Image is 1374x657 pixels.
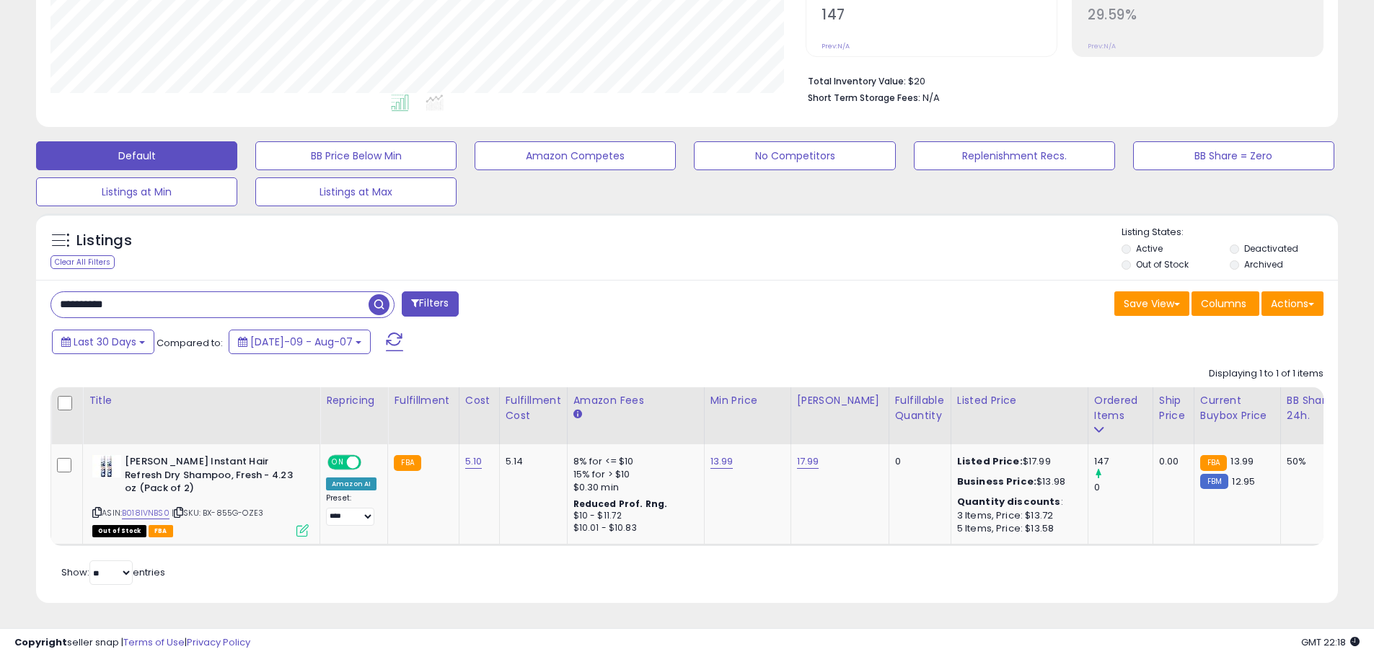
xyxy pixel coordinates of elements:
div: 50% [1287,455,1334,468]
div: : [957,495,1077,508]
b: Short Term Storage Fees: [808,92,920,104]
span: Compared to: [157,336,223,350]
span: [DATE]-09 - Aug-07 [250,335,353,349]
h2: 29.59% [1088,6,1323,26]
b: Listed Price: [957,454,1023,468]
div: $13.98 [957,475,1077,488]
span: | SKU: BX-855G-OZE3 [172,507,263,519]
label: Active [1136,242,1163,255]
div: $0.30 min [573,481,693,494]
a: 5.10 [465,454,483,469]
div: seller snap | | [14,636,250,650]
div: 8% for <= $10 [573,455,693,468]
label: Archived [1244,258,1283,270]
div: 0.00 [1159,455,1183,468]
span: 2025-09-7 22:18 GMT [1301,635,1360,649]
b: Business Price: [957,475,1036,488]
button: Amazon Competes [475,141,676,170]
div: Ordered Items [1094,393,1147,423]
button: Last 30 Days [52,330,154,354]
div: Min Price [710,393,785,408]
div: 5.14 [506,455,556,468]
div: $10.01 - $10.83 [573,522,693,534]
b: Reduced Prof. Rng. [573,498,668,510]
div: Fulfillment [394,393,452,408]
div: Repricing [326,393,382,408]
div: Clear All Filters [50,255,115,269]
div: 15% for > $10 [573,468,693,481]
img: 41soGAT9dcL._SL40_.jpg [92,455,121,477]
div: 3 Items, Price: $13.72 [957,509,1077,522]
span: 12.95 [1232,475,1255,488]
button: Filters [402,291,458,317]
span: Show: entries [61,565,165,579]
button: [DATE]-09 - Aug-07 [229,330,371,354]
button: BB Share = Zero [1133,141,1334,170]
div: [PERSON_NAME] [797,393,883,408]
strong: Copyright [14,635,67,649]
small: FBA [1200,455,1227,471]
h2: 147 [822,6,1057,26]
div: BB Share 24h. [1287,393,1339,423]
div: Amazon Fees [573,393,698,408]
small: FBA [394,455,420,471]
div: Preset: [326,493,376,526]
div: Ship Price [1159,393,1188,423]
div: $10 - $11.72 [573,510,693,522]
div: 5 Items, Price: $13.58 [957,522,1077,535]
span: Columns [1201,296,1246,311]
div: Current Buybox Price [1200,393,1274,423]
div: 0 [1094,481,1153,494]
small: FBM [1200,474,1228,489]
span: ON [329,457,347,469]
button: Replenishment Recs. [914,141,1115,170]
b: [PERSON_NAME] Instant Hair Refresh Dry Shampoo, Fresh - 4.23 oz (Pack of 2) [125,455,300,499]
h5: Listings [76,231,132,251]
label: Deactivated [1244,242,1298,255]
div: 147 [1094,455,1153,468]
button: BB Price Below Min [255,141,457,170]
b: Total Inventory Value: [808,75,906,87]
small: Amazon Fees. [573,408,582,421]
small: Prev: N/A [822,42,850,50]
li: $20 [808,71,1313,89]
span: OFF [359,457,382,469]
b: Quantity discounts [957,495,1061,508]
div: Title [89,393,314,408]
a: 13.99 [710,454,734,469]
div: ASIN: [92,455,309,535]
span: FBA [149,525,173,537]
a: Privacy Policy [187,635,250,649]
button: Actions [1261,291,1324,316]
small: Prev: N/A [1088,42,1116,50]
p: Listing States: [1122,226,1338,239]
span: N/A [922,91,940,105]
div: 0 [895,455,940,468]
button: Default [36,141,237,170]
button: Save View [1114,291,1189,316]
div: $17.99 [957,455,1077,468]
label: Out of Stock [1136,258,1189,270]
button: Listings at Max [255,177,457,206]
div: Cost [465,393,493,408]
button: Columns [1192,291,1259,316]
div: Amazon AI [326,477,376,490]
span: All listings that are currently out of stock and unavailable for purchase on Amazon [92,525,146,537]
span: 13.99 [1230,454,1254,468]
button: Listings at Min [36,177,237,206]
div: Fulfillable Quantity [895,393,945,423]
span: Last 30 Days [74,335,136,349]
a: B018IVNBS0 [122,507,169,519]
button: No Competitors [694,141,895,170]
div: Displaying 1 to 1 of 1 items [1209,367,1324,381]
div: Fulfillment Cost [506,393,561,423]
a: 17.99 [797,454,819,469]
div: Listed Price [957,393,1082,408]
a: Terms of Use [123,635,185,649]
